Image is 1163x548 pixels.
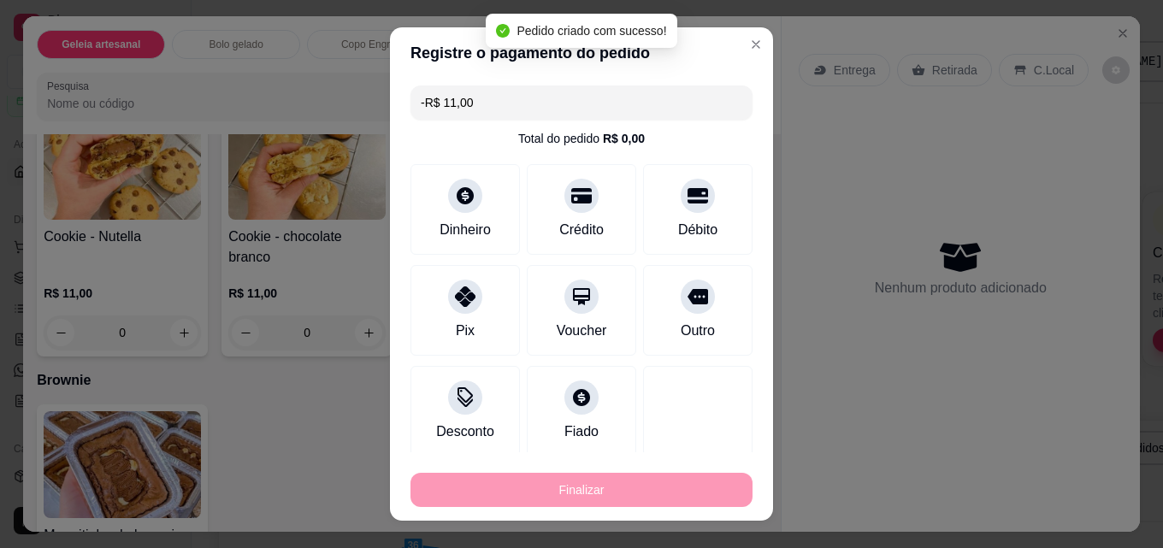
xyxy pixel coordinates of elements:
[742,31,770,58] button: Close
[559,220,604,240] div: Crédito
[517,24,666,38] span: Pedido criado com sucesso!
[678,220,717,240] div: Débito
[564,421,599,442] div: Fiado
[681,321,715,341] div: Outro
[421,85,742,120] input: Ex.: hambúrguer de cordeiro
[557,321,607,341] div: Voucher
[390,27,773,79] header: Registre o pagamento do pedido
[496,24,510,38] span: check-circle
[436,421,494,442] div: Desconto
[456,321,475,341] div: Pix
[518,130,645,147] div: Total do pedido
[440,220,491,240] div: Dinheiro
[603,130,645,147] div: R$ 0,00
